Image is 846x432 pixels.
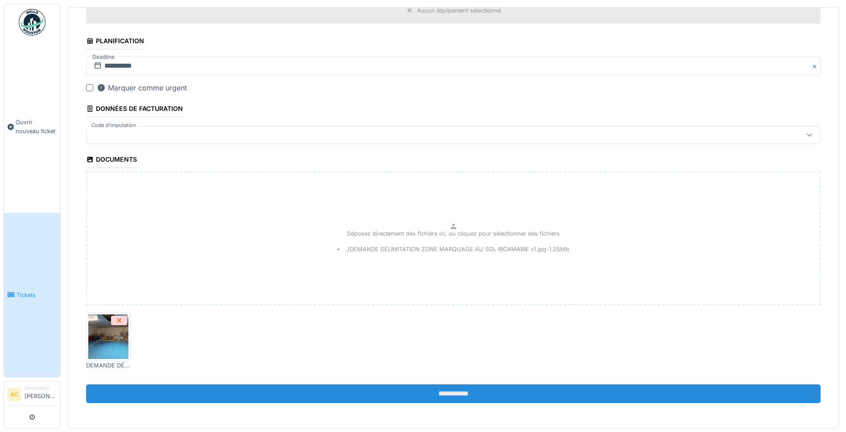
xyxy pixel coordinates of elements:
li: [PERSON_NAME] [25,385,57,404]
a: AC Demandeur[PERSON_NAME] [8,385,57,406]
div: Données de facturation [86,102,183,117]
div: Planification [86,34,144,49]
img: 9dijqok387sjifixegxefpmtx25c [88,314,128,359]
label: Deadline [91,52,116,62]
div: Documents [86,153,137,168]
div: Demandeur [25,385,57,391]
li: ./DEMANDE DÉLIMITATION ZONE MARQUAGE AU SOL RICAMARIE v1.jpg - 1.25 Mb [338,245,569,253]
a: Tickets [4,213,60,377]
img: Badge_color-CXgf-gQk.svg [19,9,45,36]
div: Marquer comme urgent [97,82,187,93]
a: Ouvrir nouveau ticket [4,41,60,213]
span: Ouvrir nouveau ticket [16,118,57,135]
label: Code d'imputation [90,122,138,129]
div: Aucun équipement sélectionné [417,6,501,15]
div: DEMANDE DÉLIMITATION ZONE MARQUAGE AU SOL RICAMARIE v1.jpg [86,361,131,370]
li: AC [8,388,21,401]
p: Déposez directement des fichiers ici, ou cliquez pour sélectionner des fichiers [347,229,560,238]
span: Tickets [17,291,57,299]
button: Close [811,57,821,75]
